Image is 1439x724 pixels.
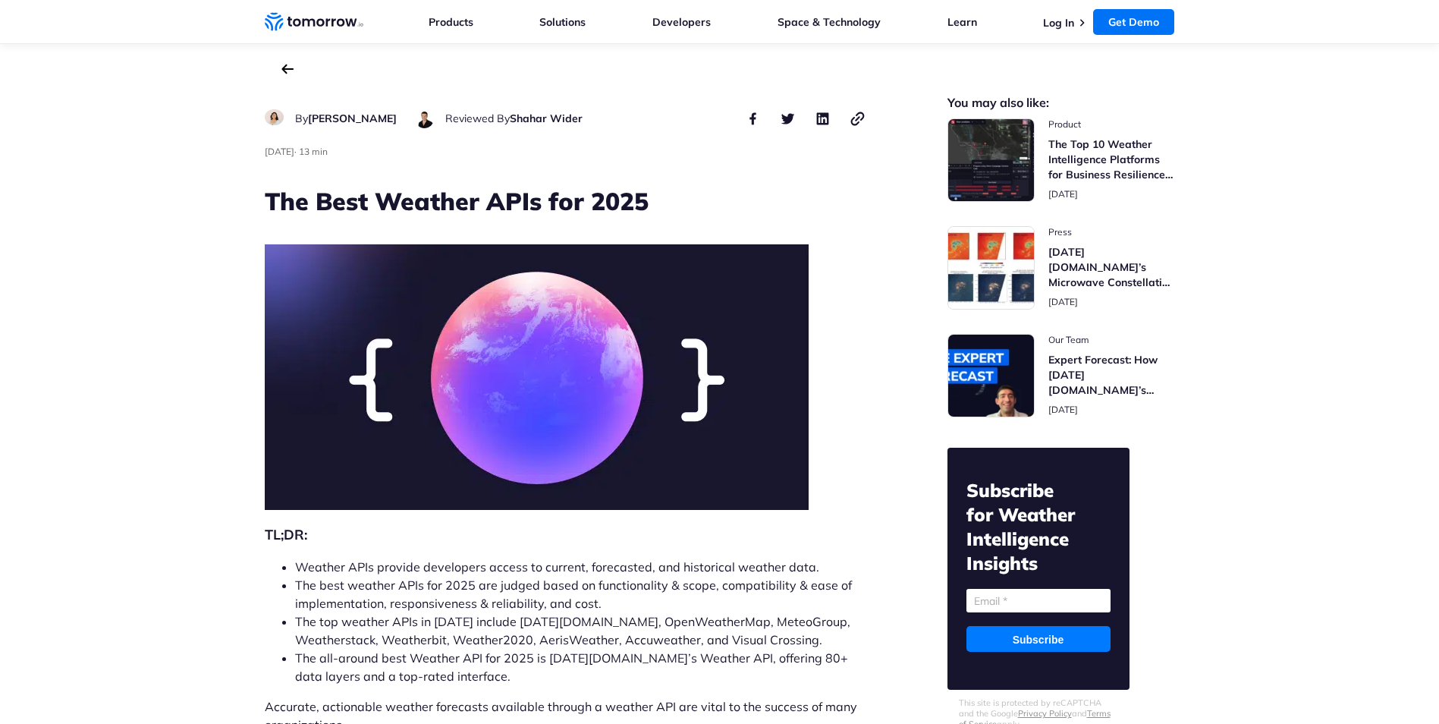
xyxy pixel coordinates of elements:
div: author name [295,109,397,127]
h3: The Top 10 Weather Intelligence Platforms for Business Resilience in [DATE] [1048,137,1175,182]
span: Estimated reading time [299,146,328,157]
a: Space & Technology [778,15,881,29]
h1: The Best Weather APIs for 2025 [265,184,867,218]
a: Developers [652,15,711,29]
li: Weather APIs provide developers access to current, forecasted, and historical weather data. [295,558,867,576]
button: share this post on linkedin [814,109,832,127]
a: Read The Top 10 Weather Intelligence Platforms for Business Resilience in 2025 [947,118,1175,202]
img: Ruth Favela [265,109,284,125]
div: author name [445,109,583,127]
input: Subscribe [966,626,1111,652]
span: publish date [1048,404,1078,415]
a: Read Expert Forecast: How Tomorrow.io’s Microwave Sounders Are Revolutionizing Hurricane Monitoring [947,334,1175,417]
a: Products [429,15,473,29]
input: Email * [966,589,1111,612]
a: back to the main blog page [281,64,294,74]
h3: Expert Forecast: How [DATE][DOMAIN_NAME]’s Microwave Sounders Are Revolutionizing Hurricane Monit... [1048,352,1175,398]
h2: You may also like: [947,97,1175,109]
h3: [DATE][DOMAIN_NAME]’s Microwave Constellation Ready To Help This Hurricane Season [1048,244,1175,290]
li: The top weather APIs in [DATE] include [DATE][DOMAIN_NAME], OpenWeatherMap, MeteoGroup, Weatherst... [295,612,867,649]
a: Privacy Policy [1018,708,1072,719]
span: publish date [265,146,294,157]
a: Log In [1043,16,1074,30]
a: Solutions [539,15,586,29]
span: publish date [1048,188,1078,200]
img: Shahar Wider [415,109,434,128]
span: post catecory [1048,118,1175,131]
a: Get Demo [1093,9,1174,35]
span: post catecory [1048,226,1175,238]
span: By [295,112,308,125]
span: · [294,146,297,157]
button: share this post on facebook [744,109,762,127]
span: post catecory [1048,334,1175,346]
li: The all-around best Weather API for 2025 is [DATE][DOMAIN_NAME]’s Weather API, offering 80+ data ... [295,649,867,685]
li: The best weather APIs for 2025 are judged based on functionality & scope, compatibility & ease of... [295,576,867,612]
span: Reviewed By [445,112,510,125]
a: Learn [947,15,977,29]
button: share this post on twitter [779,109,797,127]
a: Home link [265,11,363,33]
button: copy link to clipboard [849,109,867,127]
h2: TL;DR: [265,524,867,546]
a: Read Tomorrow.io’s Microwave Constellation Ready To Help This Hurricane Season [947,226,1175,310]
h2: Subscribe for Weather Intelligence Insights [966,478,1111,575]
span: publish date [1048,296,1078,307]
